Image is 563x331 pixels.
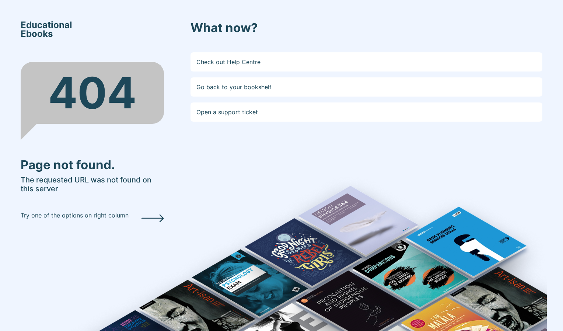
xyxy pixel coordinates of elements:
[21,211,129,220] p: Try one of the options on right column
[190,77,542,97] a: Go back to your bookshelf
[190,52,542,72] a: Check out Help Centre
[21,175,164,193] h5: The requested URL was not found on this server
[21,158,164,173] h3: Page not found.
[21,21,72,38] span: Educational Ebooks
[190,102,542,122] a: Open a support ticket
[190,21,542,35] h3: What now?
[21,62,164,124] div: 404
